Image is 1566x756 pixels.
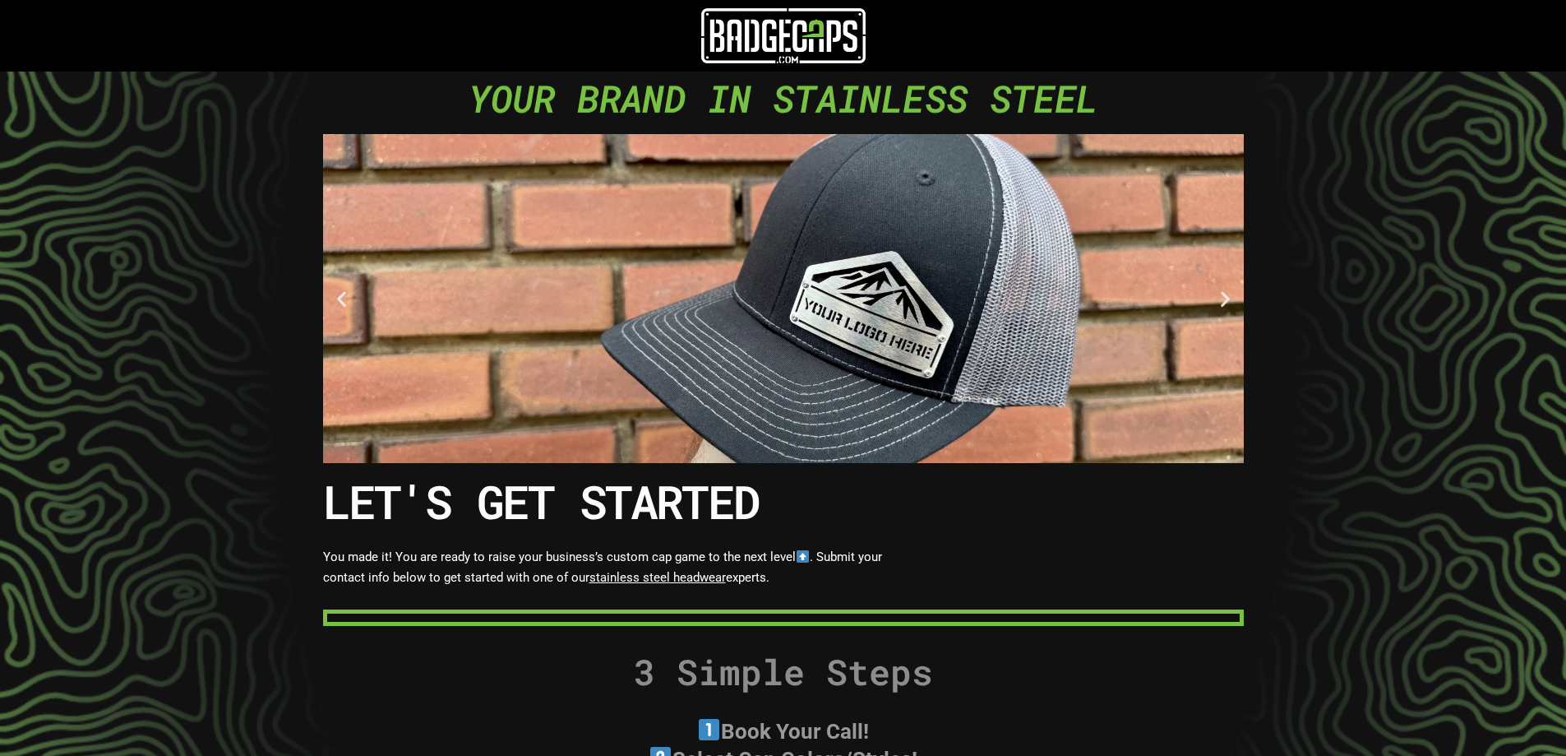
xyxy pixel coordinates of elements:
[589,570,726,585] span: stainless steel headwear
[634,651,933,693] span: 3 Simple Steps
[797,550,809,563] img: ⬆️
[323,547,899,588] p: You made it! You are ready to raise your business’s custom cap game to the next level . Submit yo...
[697,719,870,744] b: Book Your Call!
[701,8,866,63] img: Badge Caps horizontal Logo with green accent
[331,288,352,308] div: Previous slide
[699,719,720,740] img: 1️⃣
[230,76,1335,121] h5: YOUR BRAND IN STAINLESS STEEL
[323,471,1244,531] h2: Let's Get Started
[323,134,1244,463] div: Slides
[1215,288,1236,308] div: Next slide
